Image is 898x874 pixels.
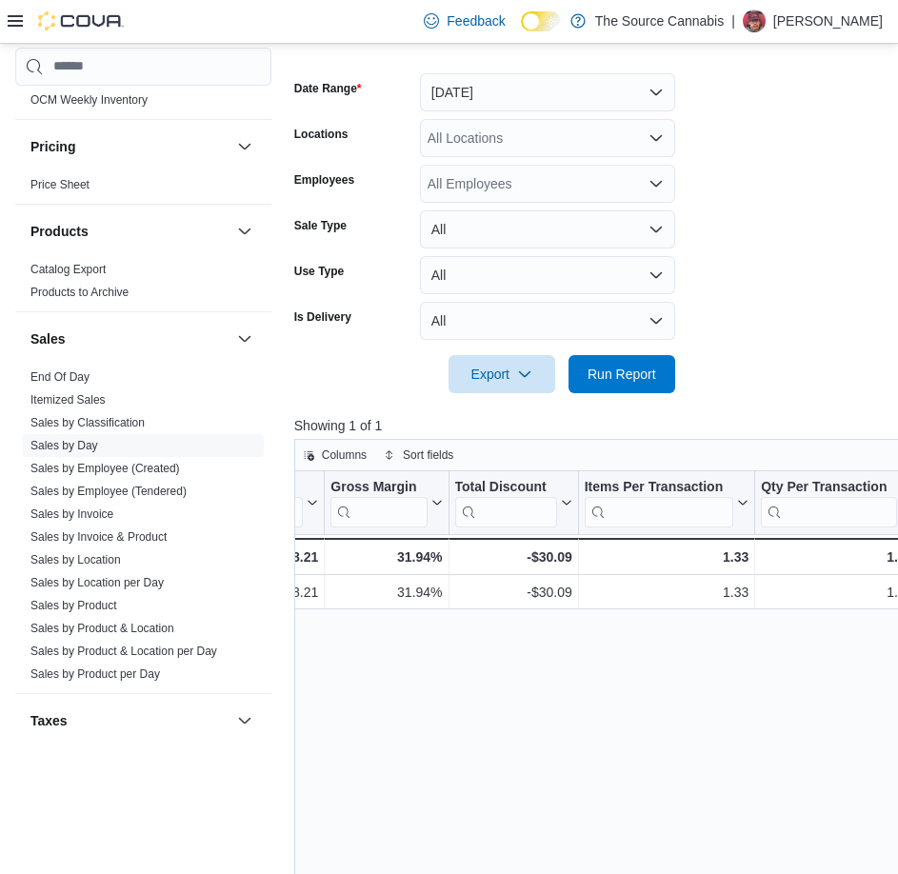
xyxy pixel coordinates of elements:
[521,11,561,31] input: Dark Mode
[330,581,442,604] div: 31.94%
[420,73,675,111] button: [DATE]
[30,263,106,276] a: Catalog Export
[30,137,229,156] button: Pricing
[30,667,160,681] a: Sales by Product per Day
[30,575,164,590] span: Sales by Location per Day
[294,172,354,188] label: Employees
[30,137,75,156] h3: Pricing
[460,355,544,393] span: Export
[30,621,174,636] span: Sales by Product & Location
[454,478,571,526] button: Total Discount
[30,177,90,192] span: Price Sheet
[30,576,164,589] a: Sales by Location per Day
[30,622,174,635] a: Sales by Product & Location
[15,89,271,119] div: OCM
[30,222,229,241] button: Products
[454,478,556,526] div: Total Discount
[569,355,675,393] button: Run Report
[30,415,145,430] span: Sales by Classification
[585,581,749,604] div: 1.33
[294,309,351,325] label: Is Delivery
[30,393,106,407] a: Itemized Sales
[420,256,675,294] button: All
[454,546,571,568] div: -$30.09
[454,581,571,604] div: -$30.09
[773,10,883,32] p: [PERSON_NAME]
[416,2,512,40] a: Feedback
[30,530,167,544] a: Sales by Invoice & Product
[30,222,89,241] h3: Products
[30,666,160,682] span: Sales by Product per Day
[215,478,303,526] div: Gross Profit
[30,285,129,300] span: Products to Archive
[294,264,344,279] label: Use Type
[447,11,505,30] span: Feedback
[761,478,897,526] div: Qty Per Transaction
[30,599,117,612] a: Sales by Product
[403,447,453,463] span: Sort fields
[294,218,347,233] label: Sale Type
[15,173,271,204] div: Pricing
[30,369,90,385] span: End Of Day
[322,447,367,463] span: Columns
[30,507,113,522] span: Sales by Invoice
[731,10,735,32] p: |
[215,478,303,496] div: Gross Profit
[233,135,256,158] button: Pricing
[15,258,271,311] div: Products
[376,444,461,467] button: Sort fields
[30,645,217,658] a: Sales by Product & Location per Day
[30,529,167,545] span: Sales by Invoice & Product
[454,478,556,496] div: Total Discount
[30,178,90,191] a: Price Sheet
[420,210,675,248] button: All
[30,462,180,475] a: Sales by Employee (Created)
[215,581,318,604] div: $1,808.21
[743,10,766,32] div: Levi Tolman
[330,546,442,568] div: 31.94%
[449,355,555,393] button: Export
[649,130,664,146] button: Open list of options
[30,286,129,299] a: Products to Archive
[295,444,374,467] button: Columns
[649,176,664,191] button: Open list of options
[521,31,522,32] span: Dark Mode
[330,478,427,526] div: Gross Margin
[30,484,187,499] span: Sales by Employee (Tendered)
[30,711,68,730] h3: Taxes
[30,370,90,384] a: End Of Day
[30,92,148,108] span: OCM Weekly Inventory
[30,329,229,348] button: Sales
[30,553,121,566] a: Sales by Location
[30,711,229,730] button: Taxes
[15,366,271,693] div: Sales
[30,644,217,659] span: Sales by Product & Location per Day
[233,328,256,350] button: Sales
[595,10,724,32] p: The Source Cannabis
[584,478,748,526] button: Items Per Transaction
[30,329,66,348] h3: Sales
[584,546,748,568] div: 1.33
[30,598,117,613] span: Sales by Product
[584,478,733,496] div: Items Per Transaction
[30,485,187,498] a: Sales by Employee (Tendered)
[30,262,106,277] span: Catalog Export
[420,302,675,340] button: All
[30,93,148,107] a: OCM Weekly Inventory
[30,439,98,452] a: Sales by Day
[588,365,656,384] span: Run Report
[233,709,256,732] button: Taxes
[330,478,442,526] button: Gross Margin
[38,11,124,30] img: Cova
[584,478,733,526] div: Items Per Transaction
[215,546,318,568] div: $1,808.21
[294,81,362,96] label: Date Range
[30,507,113,521] a: Sales by Invoice
[30,392,106,407] span: Itemized Sales
[30,552,121,567] span: Sales by Location
[30,461,180,476] span: Sales by Employee (Created)
[761,478,897,496] div: Qty Per Transaction
[330,478,427,496] div: Gross Margin
[30,438,98,453] span: Sales by Day
[233,220,256,243] button: Products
